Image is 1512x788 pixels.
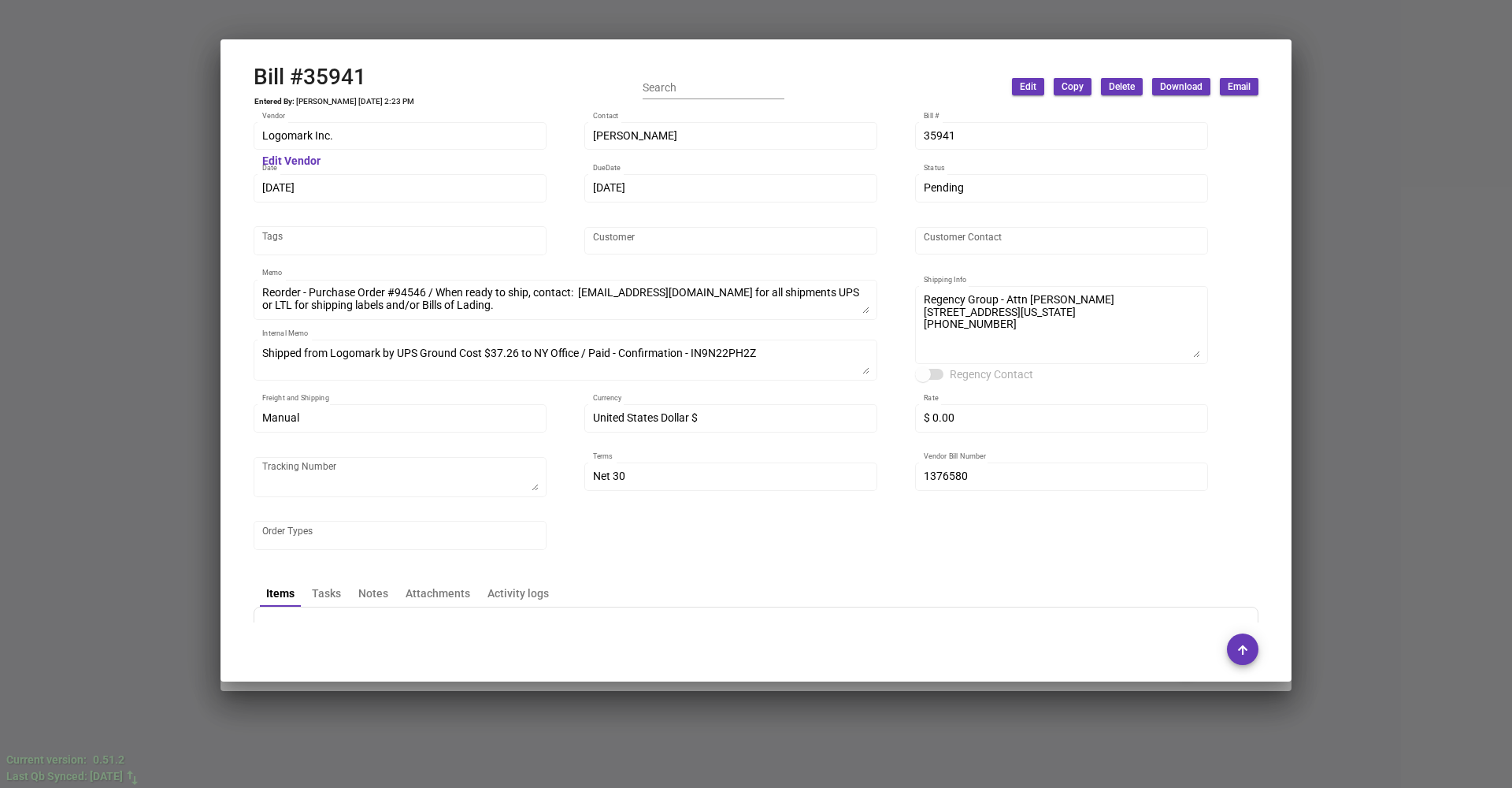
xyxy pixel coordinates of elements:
[266,585,295,602] div: Items
[1220,78,1258,95] button: Email
[1228,80,1251,94] span: Email
[262,155,321,168] mat-hint: Edit Vendor
[312,585,341,602] div: Tasks
[6,752,87,768] div: Current version:
[1054,78,1091,95] button: Copy
[254,97,295,106] td: Entered By:
[1160,80,1203,94] span: Download
[262,411,299,424] span: Manual
[924,470,1200,483] input: Vendor Bill Number
[1109,80,1135,94] span: Delete
[295,97,415,106] td: [PERSON_NAME] [DATE] 2:23 PM
[358,585,388,602] div: Notes
[1101,78,1143,95] button: Delete
[254,64,366,91] h2: Bill #35941
[406,585,470,602] div: Attachments
[924,181,964,194] span: Pending
[950,365,1033,384] span: Regency Contact
[487,585,549,602] div: Activity logs
[1152,78,1210,95] button: Download
[6,768,123,785] div: Last Qb Synced: [DATE]
[1012,78,1044,95] button: Edit
[93,752,124,768] div: 0.51.2
[1062,80,1084,94] span: Copy
[1020,80,1036,94] span: Edit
